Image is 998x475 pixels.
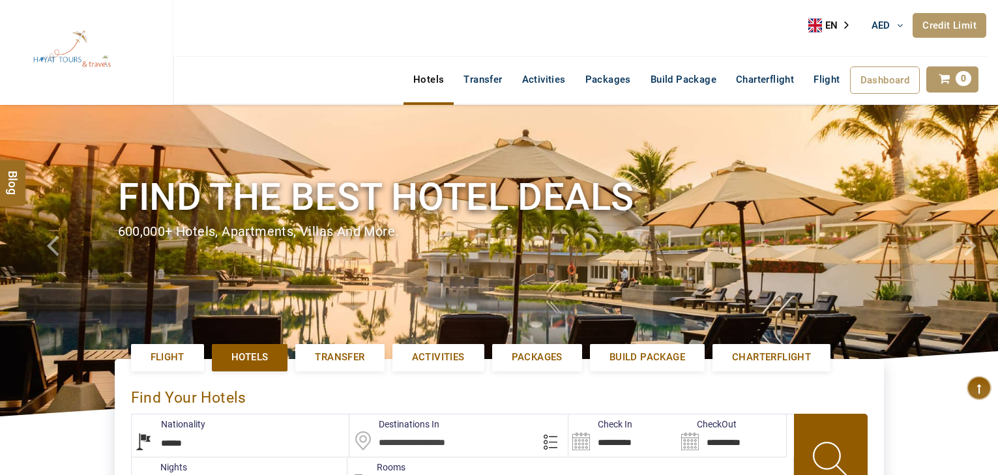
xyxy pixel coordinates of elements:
[712,344,830,371] a: Charterflight
[118,173,881,222] h1: Find the best hotel deals
[151,351,184,364] span: Flight
[956,71,971,86] span: 0
[131,344,204,371] a: Flight
[412,351,465,364] span: Activities
[454,66,512,93] a: Transfer
[212,344,287,371] a: Hotels
[609,351,685,364] span: Build Package
[576,66,641,93] a: Packages
[131,461,187,474] label: nights
[808,16,858,35] a: EN
[814,73,840,86] span: Flight
[512,351,563,364] span: Packages
[131,375,868,414] div: Find Your Hotels
[5,171,22,182] span: Blog
[404,66,454,93] a: Hotels
[872,20,890,31] span: AED
[392,344,484,371] a: Activities
[641,66,726,93] a: Build Package
[590,344,705,371] a: Build Package
[804,66,849,79] a: Flight
[132,418,205,431] label: Nationality
[808,16,858,35] aside: Language selected: English
[732,351,811,364] span: Charterflight
[568,418,632,431] label: Check In
[118,222,881,241] div: 600,000+ hotels, apartments, villas and more.
[677,414,786,457] input: Search
[347,461,405,474] label: Rooms
[677,418,737,431] label: CheckOut
[926,66,978,93] a: 0
[568,414,677,457] input: Search
[726,66,804,93] a: Charterflight
[231,351,268,364] span: Hotels
[349,418,439,431] label: Destinations In
[736,74,794,85] span: Charterflight
[913,13,986,38] a: Credit Limit
[860,74,910,86] span: Dashboard
[10,6,134,94] img: The Royal Line Holidays
[492,344,582,371] a: Packages
[512,66,576,93] a: Activities
[808,16,858,35] div: Language
[315,351,364,364] span: Transfer
[295,344,384,371] a: Transfer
